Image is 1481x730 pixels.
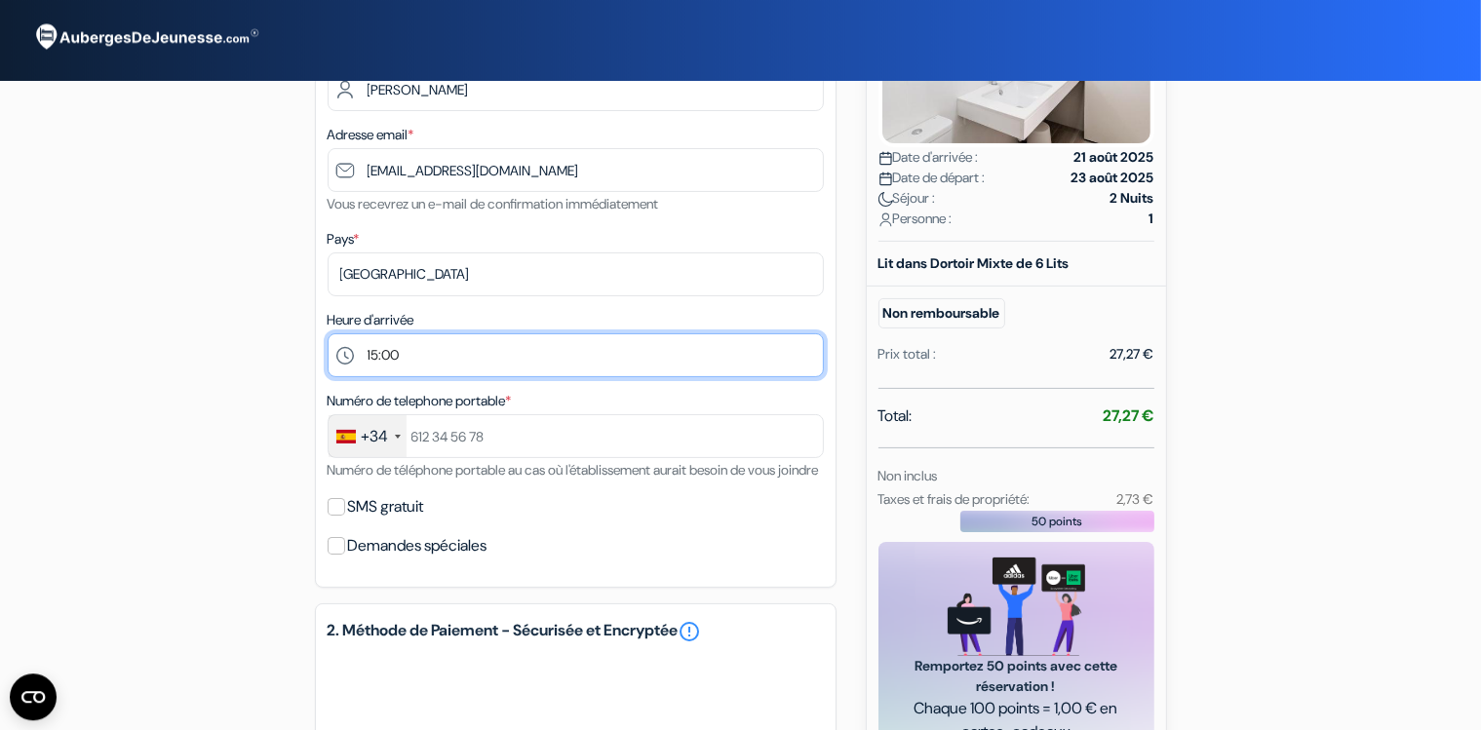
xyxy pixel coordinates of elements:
img: moon.svg [878,192,893,207]
img: calendar.svg [878,151,893,166]
img: user_icon.svg [878,212,893,227]
label: Pays [328,229,360,250]
strong: 21 août 2025 [1074,147,1154,168]
div: 27,27 € [1111,344,1154,365]
span: 50 points [1032,513,1082,530]
strong: 27,27 € [1104,405,1154,426]
img: AubergesDeJeunesse.com [23,11,267,63]
small: Taxes et frais de propriété: [878,490,1031,508]
input: 612 34 56 78 [328,414,824,458]
img: gift_card_hero_new.png [948,557,1085,656]
span: Remportez 50 points avec cette réservation ! [902,656,1131,697]
a: error_outline [679,620,702,643]
span: Séjour : [878,188,936,209]
span: Date de départ : [878,168,986,188]
small: Non inclus [878,467,938,484]
button: CMP-Widget öffnen [10,673,57,720]
label: Demandes spéciales [348,532,487,559]
label: Heure d'arrivée [328,310,414,330]
input: Entrer adresse e-mail [328,148,824,192]
div: Spain (España): +34 [329,415,407,457]
span: Total: [878,404,913,428]
h5: 2. Méthode de Paiement - Sécurisée et Encryptée [328,620,824,643]
small: 2,73 € [1116,490,1153,508]
label: SMS gratuit [348,493,424,520]
small: Numéro de téléphone portable au cas où l'établissement aurait besoin de vous joindre [328,461,819,479]
strong: 23 août 2025 [1072,168,1154,188]
img: calendar.svg [878,172,893,186]
input: Entrer le nom de famille [328,67,824,111]
b: Lit dans Dortoir Mixte de 6 Lits [878,254,1070,272]
small: Non remboursable [878,298,1005,328]
strong: 2 Nuits [1111,188,1154,209]
div: +34 [362,425,389,448]
label: Adresse email [328,125,414,145]
small: Vous recevrez un e-mail de confirmation immédiatement [328,195,659,212]
strong: 1 [1150,209,1154,229]
label: Numéro de telephone portable [328,391,512,411]
span: Date d'arrivée : [878,147,979,168]
span: Personne : [878,209,953,229]
div: Prix total : [878,344,937,365]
